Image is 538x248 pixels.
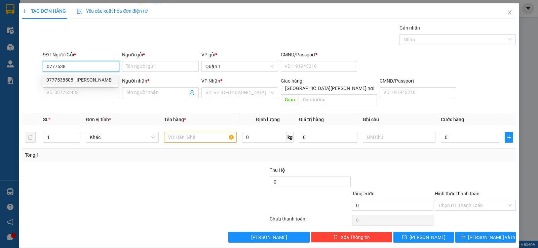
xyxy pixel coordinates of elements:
span: printer [461,235,465,240]
div: Người nhận [122,77,199,85]
th: Ghi chú [360,113,438,126]
div: Tổng: 1 [25,151,208,159]
img: icon [77,9,82,14]
div: Chưa thanh toán [269,215,351,227]
label: Gán nhãn [399,25,420,31]
span: [PERSON_NAME] [251,234,287,241]
div: CMND/Passport [380,77,456,85]
button: save[PERSON_NAME] [393,232,454,243]
b: [DOMAIN_NAME] [56,26,92,31]
span: plus [22,9,27,13]
span: Đơn vị tính [86,117,111,122]
span: Tổng cước [352,191,374,196]
span: TẠO ĐƠN HÀNG [22,8,66,14]
input: Dọc đường [299,94,377,105]
button: deleteXóa Thông tin [311,232,392,243]
span: Cước hàng [441,117,464,122]
b: Trà Lan Viên [8,43,25,75]
li: (c) 2017 [56,32,92,40]
span: save [402,235,407,240]
span: Giao [281,94,299,105]
div: CMND/Passport [281,51,357,58]
span: Thu Hộ [270,167,285,173]
button: Close [500,3,519,22]
input: 0 [299,132,357,143]
span: [PERSON_NAME] [410,234,446,241]
input: Ghi Chú [363,132,435,143]
span: Giao hàng [281,78,302,84]
span: Xóa Thông tin [341,234,370,241]
span: Khác [90,132,154,142]
div: VP gửi [201,51,278,58]
span: SL [43,117,48,122]
div: 0777538508 - [PERSON_NAME] [46,76,114,84]
span: Định lượng [256,117,280,122]
div: 0777538508 - HƯƠNG [42,75,118,85]
div: SĐT Người Gửi [43,51,119,58]
span: [PERSON_NAME] và In [468,234,515,241]
img: logo.jpg [73,8,89,24]
span: user-add [189,90,195,95]
span: plus [505,135,513,140]
div: Người gửi [122,51,199,58]
span: Tên hàng [164,117,186,122]
button: plus [505,132,513,143]
input: VD: Bàn, Ghế [164,132,237,143]
button: [PERSON_NAME] [228,232,309,243]
button: delete [25,132,36,143]
span: Giá trị hàng [299,117,324,122]
span: delete [333,235,338,240]
span: Quận 1 [205,61,274,71]
b: Trà Lan Viên - Gửi khách hàng [41,10,67,76]
span: VP Nhận [201,78,220,84]
button: printer[PERSON_NAME] và In [455,232,516,243]
span: [GEOGRAPHIC_DATA][PERSON_NAME] nơi [282,85,377,92]
span: close [507,10,512,15]
label: Hình thức thanh toán [435,191,479,196]
span: kg [287,132,294,143]
span: Yêu cầu xuất hóa đơn điện tử [77,8,148,14]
